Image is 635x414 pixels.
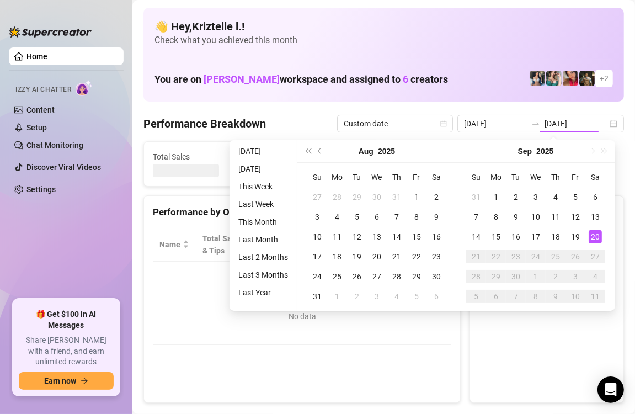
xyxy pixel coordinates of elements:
span: Izzy AI Chatter [15,84,71,95]
span: swap-right [531,119,540,128]
input: End date [545,118,607,130]
span: to [531,119,540,128]
span: Check what you achieved this month [154,34,613,46]
div: Sales by OnlyFans Creator [479,205,615,220]
th: Total Sales & Tips [196,228,260,262]
span: Total Sales & Tips [202,232,244,257]
span: Share [PERSON_NAME] with a friend, and earn unlimited rewards [19,335,114,368]
span: Name [159,238,180,251]
div: Performance by OnlyFans Creator [153,205,451,220]
img: Vanessa [563,71,578,86]
span: Messages Sent [398,151,493,163]
div: No data [164,310,440,322]
img: Katy [530,71,545,86]
a: Content [26,105,55,114]
a: Chat Monitoring [26,141,83,150]
span: 🎁 Get $100 in AI Messages [19,309,114,331]
a: Home [26,52,47,61]
a: Discover Viral Videos [26,163,101,172]
div: Open Intercom Messenger [597,376,624,403]
span: Chat Conversion [387,232,436,257]
span: Sales / Hour [334,232,365,257]
span: Custom date [344,115,446,132]
span: 6 [403,73,408,85]
button: Earn nowarrow-right [19,372,114,390]
img: Tony [579,71,595,86]
th: Name [153,228,196,262]
img: AI Chatter [76,80,93,96]
span: [PERSON_NAME] [204,73,280,85]
span: arrow-right [81,377,88,385]
input: Start date [464,118,527,130]
img: Zaddy [546,71,562,86]
span: calendar [440,120,447,127]
span: Earn now [44,376,76,385]
a: Settings [26,185,56,194]
span: + 2 [600,72,609,84]
span: Active Chats [275,151,370,163]
div: Est. Hours Worked [266,232,312,257]
h1: You are on workspace and assigned to creators [154,73,448,86]
h4: 👋 Hey, Kriztelle l. ! [154,19,613,34]
th: Chat Conversion [381,228,452,262]
th: Sales / Hour [327,228,381,262]
span: Total Sales [153,151,248,163]
a: Setup [26,123,47,132]
img: logo-BBDzfeDw.svg [9,26,92,38]
h4: Performance Breakdown [143,116,266,131]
